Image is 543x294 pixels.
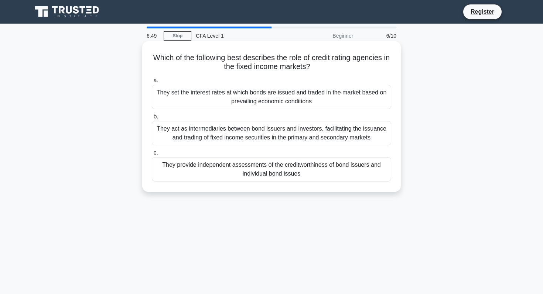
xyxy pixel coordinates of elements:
[191,28,293,43] div: CFA Level 1
[466,7,499,16] a: Register
[164,31,191,41] a: Stop
[153,149,158,156] span: c.
[153,113,158,120] span: b.
[142,28,164,43] div: 6:49
[358,28,401,43] div: 6/10
[152,85,391,109] div: They set the interest rates at which bonds are issued and traded in the market based on prevailin...
[152,121,391,145] div: They act as intermediaries between bond issuers and investors, facilitating the issuance and trad...
[152,157,391,181] div: They provide independent assessments of the creditworthiness of bond issuers and individual bond ...
[151,53,392,72] h5: Which of the following best describes the role of credit rating agencies in the fixed income mark...
[293,28,358,43] div: Beginner
[153,77,158,83] span: a.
